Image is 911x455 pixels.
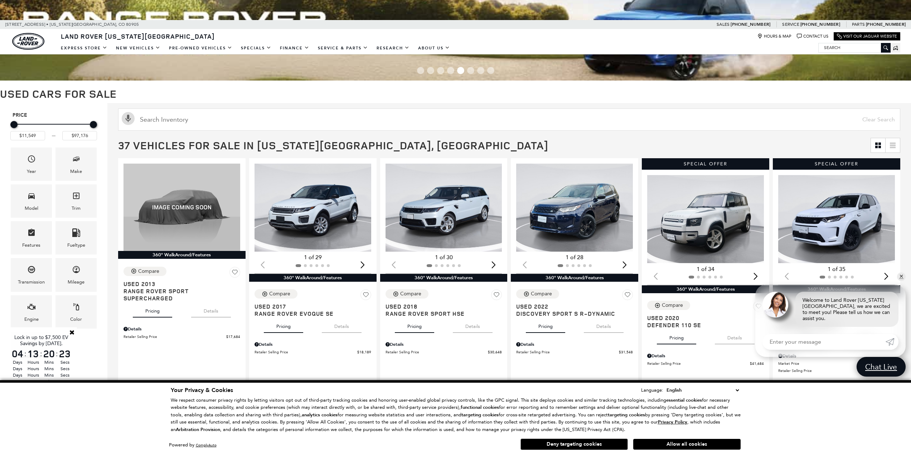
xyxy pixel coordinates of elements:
span: Fueltype [72,227,81,241]
div: Compare [400,291,421,297]
span: Discovery Sport S R-Dynamic [516,310,627,317]
div: ModelModel [11,184,52,218]
img: 2013 Land Rover Range Rover Sport Supercharged [123,164,240,251]
img: Agent profile photo [762,292,788,318]
div: MileageMileage [55,258,97,291]
button: pricing tab [133,302,172,318]
a: Submit [886,334,898,350]
div: Mileage [68,278,84,286]
a: Service & Parts [314,42,372,54]
div: 1 / 2 [386,164,503,252]
div: FueltypeFueltype [55,221,97,255]
span: 37 Vehicles for Sale in [US_STATE][GEOGRAPHIC_DATA], [GEOGRAPHIC_DATA] [118,138,548,153]
span: CO [118,20,125,29]
span: Trim [72,190,81,204]
div: 360° WalkAround/Features [249,274,377,282]
span: : [24,348,26,359]
span: Land Rover [US_STATE][GEOGRAPHIC_DATA] [61,32,215,40]
span: : [56,348,58,359]
span: Secs [58,378,72,385]
a: land-rover [12,33,44,50]
p: We respect consumer privacy rights by letting visitors opt out of third-party tracking cookies an... [171,397,741,434]
div: Price [10,118,97,140]
div: Pricing Details - Defender 110 SE [647,353,764,359]
a: Used 2022Discovery Sport S R-Dynamic [516,303,633,317]
button: pricing tab [657,329,696,344]
span: Your Privacy & Cookies [171,386,233,394]
button: Save Vehicle [491,289,502,303]
div: 360° WalkAround/Features [642,285,769,293]
div: 1 of 28 [516,253,633,261]
button: Compare Vehicle [647,301,690,310]
div: Compare [138,268,159,275]
button: pricing tab [526,317,565,333]
span: Retailer Selling Price [647,361,750,366]
a: Used 2017Range Rover Evoque SE [255,303,371,317]
div: 1 of 29 [255,253,371,261]
div: MakeMake [55,147,97,181]
span: Days [11,372,24,378]
div: Pricing Details - Range Rover Sport Supercharged [123,326,240,332]
div: Trim [72,204,81,212]
a: Retailer Selling Price $31,548 [516,349,633,355]
div: Pricing Details - Discovery Sport S R-Dynamic [516,341,633,348]
span: Go to slide 2 [427,67,434,74]
a: Specials [237,42,276,54]
div: 1 of 35 [778,265,895,273]
div: 360° WalkAround/Features [118,251,246,259]
span: 23 [58,349,72,359]
div: 1 of 30 [386,253,502,261]
div: Fueltype [67,241,85,249]
span: Go to slide 3 [437,67,444,74]
a: Research [372,42,414,54]
a: [STREET_ADDRESS] • [US_STATE][GEOGRAPHIC_DATA], CO 80905 [5,22,139,27]
span: Lock in up to $7,500 EV Savings by [DATE]. [14,334,68,347]
span: 13 [26,349,40,359]
div: TransmissionTransmission [11,258,52,291]
a: New Vehicles [112,42,165,54]
div: Year [27,168,36,175]
div: Compare [662,302,683,309]
button: details tab [453,317,493,333]
span: Range Rover Evoque SE [255,310,366,317]
div: Transmission [18,278,45,286]
span: : [40,348,42,359]
span: Retailer Selling Price [386,349,488,355]
input: Search [819,43,890,52]
span: Model [27,190,36,204]
span: $41,684 [750,361,764,366]
div: 1 / 2 [516,164,634,252]
a: [PHONE_NUMBER] [866,21,906,27]
button: Compare Vehicle [255,289,297,299]
div: Next slide [489,257,498,273]
a: Finance [276,42,314,54]
div: EngineEngine [11,295,52,329]
span: Range Rover Sport HSE [386,310,497,317]
div: 1 / 2 [255,164,372,252]
span: Service [782,22,799,27]
span: Secs [58,366,72,372]
span: $18,189 [357,349,371,355]
button: details tab [322,317,362,333]
div: ColorColor [55,295,97,329]
span: Days [11,366,24,372]
a: Chat Live [857,357,906,377]
span: Secs [58,359,72,366]
div: Powered by [169,443,217,447]
input: Minimum [10,131,45,140]
strong: essential cookies [666,397,702,403]
div: Minimum Price [10,121,18,128]
div: Next slide [882,268,891,284]
span: $17,684 [226,334,240,339]
svg: Click to toggle on voice search [122,112,135,125]
span: Days [11,359,24,366]
span: Go to slide 7 [477,67,484,74]
button: pricing tab [395,317,434,333]
span: Go to slide 8 [487,67,494,74]
span: 80905 [126,20,139,29]
span: Make [72,153,81,168]
span: Range Rover Sport Supercharged [123,287,235,302]
span: Defender 110 SE [647,321,759,329]
span: Hours [26,359,40,366]
span: $31,548 [619,349,633,355]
